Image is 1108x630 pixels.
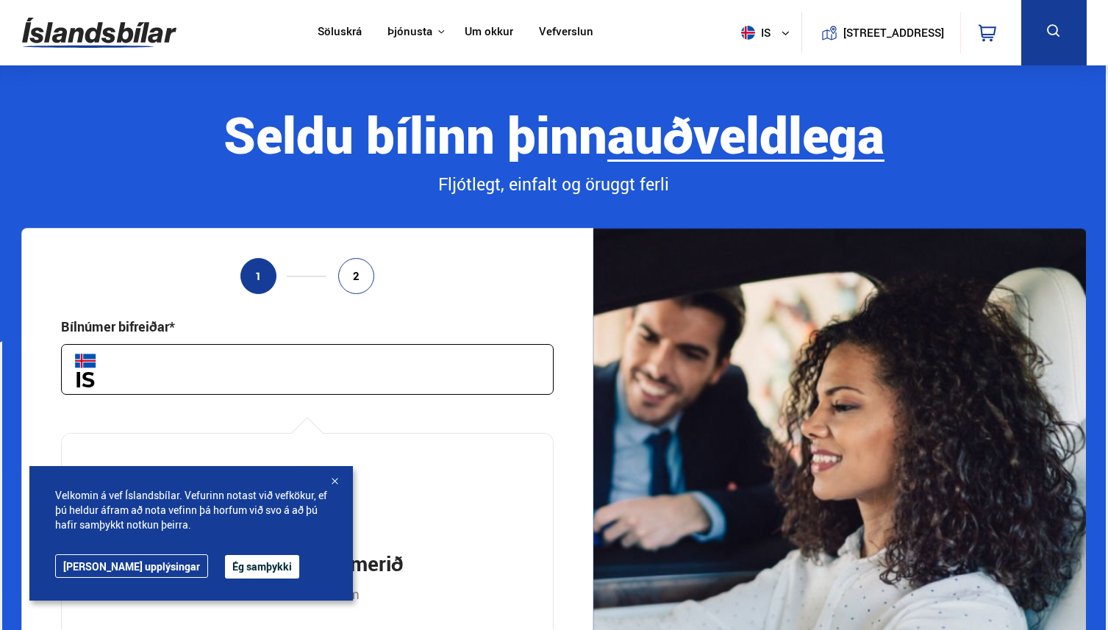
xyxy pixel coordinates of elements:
[225,555,299,579] button: Ég samþykki
[607,100,884,168] b: auðveldlega
[539,25,593,40] a: Vefverslun
[849,26,939,39] button: [STREET_ADDRESS]
[387,25,432,39] button: Þjónusta
[55,488,327,532] span: Velkomin á vef Íslandsbílar. Vefurinn notast við vefkökur, ef þú heldur áfram að nota vefinn þá h...
[465,25,513,40] a: Um okkur
[255,270,262,282] span: 1
[22,9,176,57] img: G0Ugv5HjCgRt.svg
[741,26,755,40] img: svg+xml;base64,PHN2ZyB4bWxucz0iaHR0cDovL3d3dy53My5vcmcvMjAwMC9zdmciIHdpZHRoPSI1MTIiIGhlaWdodD0iNT...
[318,25,362,40] a: Söluskrá
[735,11,801,54] button: is
[353,270,360,282] span: 2
[55,554,208,578] a: [PERSON_NAME] upplýsingar
[809,12,952,54] a: [STREET_ADDRESS]
[61,318,175,335] div: Bílnúmer bifreiðar*
[735,26,772,40] span: is
[21,172,1086,197] div: Fljótlegt, einfalt og öruggt ferli
[21,107,1086,162] div: Seldu bílinn þinn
